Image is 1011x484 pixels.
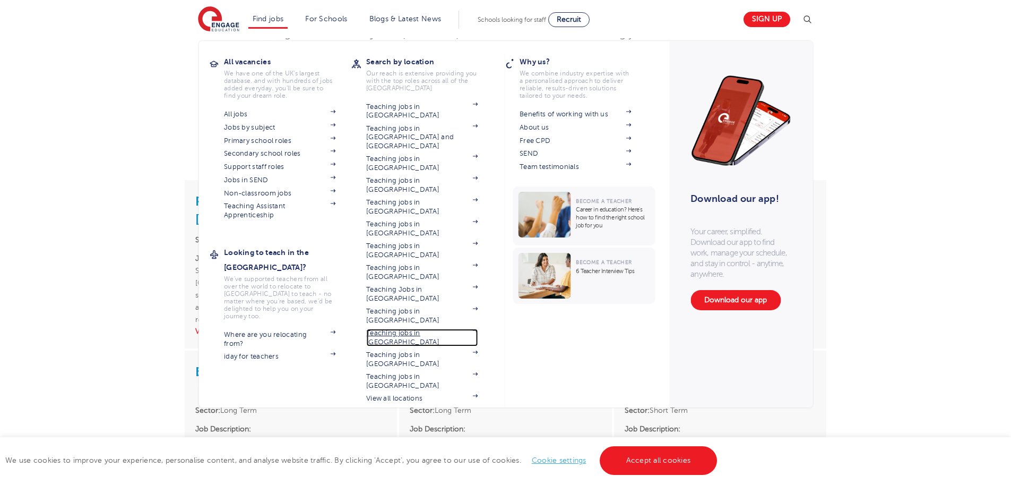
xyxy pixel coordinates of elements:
a: Accept all cookies [600,446,718,475]
span: We use cookies to improve your experience, personalise content, and analyse website traffic. By c... [5,456,720,464]
strong: Job Description: [410,425,465,433]
a: Teaching jobs in [GEOGRAPHIC_DATA] [366,198,478,216]
li: Long Term [410,404,601,417]
li: Short Term [195,234,386,246]
a: Teaching jobs in [GEOGRAPHIC_DATA] [366,176,478,194]
li: Long Term [195,404,386,417]
p: Supply Teachers needed for Primary Schools in [GEOGRAPHIC_DATA] At Engage Education, we’ve spent ... [625,423,816,484]
h3: Why us? [520,54,647,69]
span: Recruit [557,15,581,23]
a: SEND [520,149,631,158]
a: Primary Supply Teacher – [GEOGRAPHIC_DATA] [195,194,349,227]
h3: All vacancies [224,54,351,69]
strong: Job Description: [625,425,680,433]
p: Our reach is extensive providing you with the top roles across all of the [GEOGRAPHIC_DATA] [366,70,478,92]
a: iday for teachers [224,352,335,361]
img: Engage Education [198,6,239,33]
p: Behaviour Mentor needed in [GEOGRAPHIC_DATA] About the role: This Behaviour Mentor role is based ... [195,423,386,484]
a: About us [520,123,631,132]
a: Jobs in SEND [224,176,335,184]
p: 6 Teacher Interview Tips [576,267,650,275]
a: Teaching jobs in [GEOGRAPHIC_DATA] [366,103,478,120]
p: We have one of the UK's largest database. and with hundreds of jobs added everyday. you'll be sur... [224,70,335,99]
a: Benefits of working with us [520,110,631,118]
a: Teaching jobs in [GEOGRAPHIC_DATA] [366,155,478,172]
a: Teaching jobs in [GEOGRAPHIC_DATA] [366,329,478,346]
a: Teaching jobs in [GEOGRAPHIC_DATA] [366,242,478,259]
strong: Sector: [195,236,220,244]
li: Short Term [625,404,816,417]
a: Teaching Assistant Apprenticeship [224,202,335,219]
a: All vacanciesWe have one of the UK's largest database. and with hundreds of jobs added everyday. ... [224,54,351,99]
a: Primary school roles [224,137,335,145]
a: All jobs [224,110,335,118]
a: Support staff roles [224,163,335,171]
span: Schools looking for staff [478,16,546,23]
strong: Job Description: [195,425,251,433]
a: Sign up [744,12,790,27]
a: View vacancy [195,327,247,335]
p: Physics Teacher Required for Secondary School in [GEOGRAPHIC_DATA] Are you a qualified Physics te... [410,423,601,484]
a: Free CPD [520,137,631,145]
h3: Looking to teach in the [GEOGRAPHIC_DATA]? [224,245,351,275]
a: Secondary school roles [224,149,335,158]
a: Teaching jobs in [GEOGRAPHIC_DATA] [366,351,478,368]
a: Search by locationOur reach is extensive providing you with the top roles across all of the [GEOG... [366,54,494,92]
a: Find jobs [253,15,284,23]
strong: Sector: [625,406,650,414]
a: Teaching jobs in [GEOGRAPHIC_DATA] [366,220,478,237]
span: Become a Teacher [576,198,632,204]
a: Become a TeacherCareer in education? Here’s how to find the right school job for you [513,186,658,245]
a: Teaching Jobs in [GEOGRAPHIC_DATA] [366,285,478,303]
a: Team testimonials [520,163,631,171]
a: View all locations [366,394,478,403]
strong: Sector: [410,406,435,414]
a: Teaching jobs in [GEOGRAPHIC_DATA] [366,307,478,325]
a: Become a Teacher6 Teacher Interview Tips [513,248,658,304]
span: Become a Teacher [576,259,632,265]
p: We combine industry expertise with a personalised approach to deliver reliable, results-driven so... [520,70,631,99]
a: Download our app [690,290,781,310]
a: Teaching jobs in [GEOGRAPHIC_DATA] [366,264,478,281]
a: Teaching jobs in [GEOGRAPHIC_DATA] and [GEOGRAPHIC_DATA] [366,124,478,150]
p: Supply Teachers needed for Primary Schools in [GEOGRAPHIC_DATA] At Engage Education, we’ve spent ... [195,252,386,313]
a: For Schools [305,15,347,23]
a: Cookie settings [532,456,586,464]
a: Blogs & Latest News [369,15,442,23]
p: We've supported teachers from all over the world to relocate to [GEOGRAPHIC_DATA] to teach - no m... [224,275,335,320]
h3: Download our app! [690,187,787,210]
a: Looking to teach in the [GEOGRAPHIC_DATA]?We've supported teachers from all over the world to rel... [224,245,351,320]
a: Recruit [548,12,590,27]
strong: Sector: [195,406,220,414]
a: Behaviour Mentor – Harrow [195,364,362,379]
a: Where are you relocating from? [224,330,335,348]
h3: Search by location [366,54,494,69]
a: Non-classroom jobs [224,189,335,198]
p: Your career, simplified. Download our app to find work, manage your schedule, and stay in control... [690,226,791,279]
a: Teaching jobs in [GEOGRAPHIC_DATA] [366,372,478,390]
strong: Job Description: [195,254,251,262]
a: Jobs by subject [224,123,335,132]
p: Career in education? Here’s how to find the right school job for you [576,206,650,230]
a: Why us?We combine industry expertise with a personalised approach to deliver reliable, results-dr... [520,54,647,99]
